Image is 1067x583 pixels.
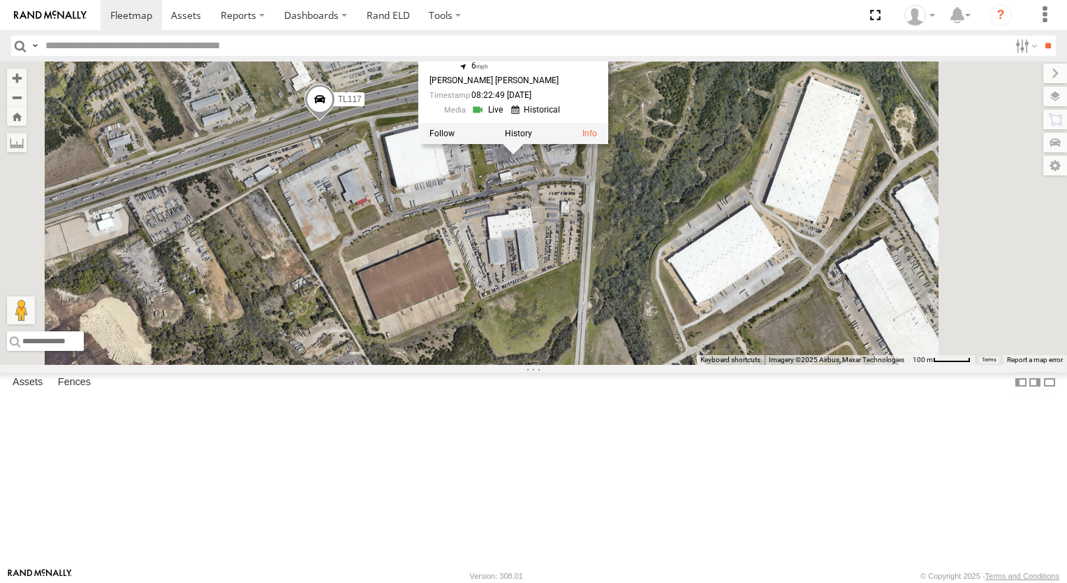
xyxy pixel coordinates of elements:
div: Daniel Del Muro [899,5,940,26]
a: View Historical Media Streams [511,103,564,117]
label: Dock Summary Table to the Left [1014,373,1028,393]
a: Terms and Conditions [985,572,1059,580]
a: Terms (opens in new tab) [982,357,996,363]
label: Dock Summary Table to the Right [1028,373,1042,393]
button: Zoom out [7,87,27,107]
img: rand-logo.svg [14,10,87,20]
label: Hide Summary Table [1043,373,1057,393]
div: Version: 308.01 [470,572,523,580]
label: Search Filter Options [1010,36,1040,56]
a: Report a map error [1007,356,1063,364]
span: Imagery ©2025 Airbus, Maxar Technologies [769,356,904,364]
a: Visit our Website [8,569,72,583]
a: View Live Media Streams [471,103,507,117]
label: Fences [51,373,98,392]
a: View Asset Details [582,129,597,139]
button: Keyboard shortcuts [700,355,760,365]
span: 100 m [913,356,933,364]
button: Zoom Home [7,107,27,126]
div: © Copyright 2025 - [920,572,1059,580]
label: Realtime tracking of Asset [429,129,455,139]
span: TL117 [338,94,362,104]
span: 6 [471,61,489,71]
i: ? [989,4,1012,27]
label: Measure [7,133,27,152]
div: Date/time of location update [429,91,569,100]
label: Map Settings [1043,156,1067,175]
label: Search Query [29,36,41,56]
button: Map Scale: 100 m per 50 pixels [908,355,975,365]
button: Drag Pegman onto the map to open Street View [7,296,35,324]
div: [PERSON_NAME] [PERSON_NAME] [429,76,569,85]
button: Zoom in [7,69,27,87]
label: View Asset History [505,129,532,139]
label: Assets [6,373,50,392]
